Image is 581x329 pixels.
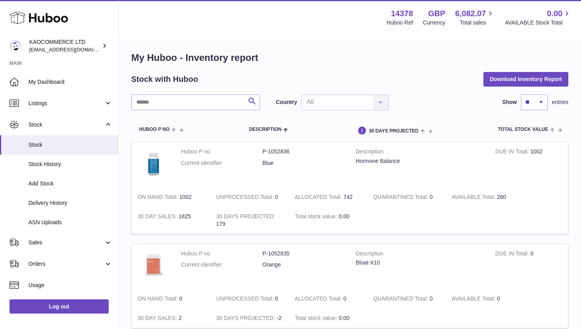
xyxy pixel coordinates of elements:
strong: 30 DAY SALES [138,213,179,221]
span: ASN Uploads [28,219,112,226]
strong: QUARANTINED Total [373,194,430,202]
span: 0.00 [339,213,349,219]
strong: Total stock value [294,315,338,323]
strong: Total stock value [294,213,338,221]
span: Stock [28,141,112,149]
strong: ON HAND Total [138,295,179,304]
dt: Current identifier [181,261,262,268]
dd: Blue [262,159,344,167]
button: Download Inventory Report [483,72,568,86]
span: Stock [28,121,104,129]
a: Log out [9,299,109,314]
strong: AVAILABLE Total [452,194,497,202]
span: Stock History [28,161,112,168]
td: 1825 [132,207,210,234]
span: Huboo P no [139,127,170,132]
strong: UNPROCESSED Total [216,295,275,304]
span: Delivery History [28,199,112,207]
span: 0.00 [339,315,349,321]
span: Total stock value [498,127,548,132]
td: 0 [210,187,289,207]
h2: Stock with Huboo [131,74,198,85]
span: Total sales [460,19,495,26]
strong: GBP [428,8,445,19]
img: hello@lunera.co.uk [9,40,21,52]
dt: Huboo P no [181,148,262,155]
span: Add Stock [28,180,112,187]
strong: AVAILABLE Total [452,295,497,304]
strong: Description [356,148,483,157]
td: 1002 [489,142,568,187]
img: product image [138,250,169,282]
span: My Dashboard [28,78,112,86]
td: 2 [132,308,210,328]
td: 0 [132,289,210,308]
label: Show [502,98,517,106]
td: 0 [289,289,367,308]
span: Sales [28,239,104,246]
span: 0 [430,194,433,200]
dt: Huboo P no [181,250,262,257]
strong: UNPROCESSED Total [216,194,275,202]
dt: Current identifier [181,159,262,167]
dd: Orange [262,261,344,268]
div: Currency [423,19,445,26]
td: 0 [446,289,524,308]
strong: Description [356,250,483,259]
a: 0.00 AVAILABLE Stock Total [505,8,572,26]
strong: QUARANTINED Total [373,295,430,304]
img: product image [138,148,169,180]
td: 179 [210,207,289,234]
a: 6,082.07 Total sales [455,8,495,26]
strong: DUE IN Total [495,250,530,259]
strong: 14378 [391,8,413,19]
div: Hormone Balance [356,157,483,165]
label: Country [276,98,297,106]
td: 742 [289,187,367,207]
td: 0 [489,244,568,289]
dd: P-1052836 [262,148,344,155]
span: [EMAIL_ADDRESS][DOMAIN_NAME] [29,46,116,53]
span: AVAILABLE Stock Total [505,19,572,26]
td: 0 [210,289,289,308]
span: 0.00 [547,8,562,19]
strong: ON HAND Total [138,194,179,202]
strong: DUE IN Total [495,148,530,157]
strong: 30 DAYS PROJECTED [216,213,275,221]
span: 0 [430,295,433,302]
strong: 30 DAY SALES [138,315,179,323]
span: 30 DAYS PROJECTED [369,129,419,134]
div: Bloat-X10 [356,259,483,267]
span: entries [552,98,568,106]
span: Listings [28,100,104,107]
strong: ALLOCATED Total [294,295,343,304]
td: 260 [446,187,524,207]
span: Description [249,127,281,132]
dd: P-1052835 [262,250,344,257]
span: Orders [28,260,104,268]
span: Usage [28,282,112,289]
div: Huboo Ref [387,19,413,26]
td: 1002 [132,187,210,207]
span: 6,082.07 [455,8,486,19]
strong: ALLOCATED Total [294,194,343,202]
h1: My Huboo - Inventory report [131,51,568,64]
div: KAOCOMMERCE LTD [29,38,100,53]
strong: 30 DAYS PROJECTED [216,315,277,323]
td: -2 [210,308,289,328]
